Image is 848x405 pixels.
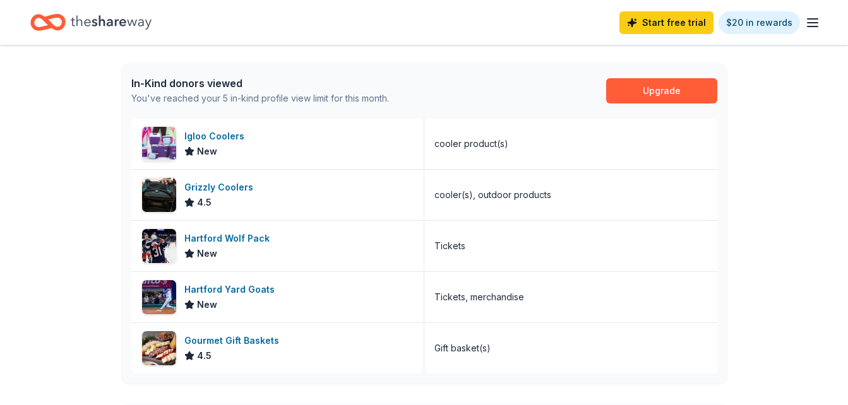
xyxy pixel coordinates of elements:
[434,341,491,356] div: Gift basket(s)
[719,11,800,34] a: $20 in rewards
[197,297,217,312] span: New
[197,144,217,159] span: New
[142,229,176,263] img: Image for Hartford Wolf Pack
[184,282,280,297] div: Hartford Yard Goats
[606,78,717,103] a: Upgrade
[197,246,217,261] span: New
[30,8,152,37] a: Home
[619,11,714,34] a: Start free trial
[142,280,176,314] img: Image for Hartford Yard Goats
[434,187,551,202] div: cooler(s), outdoor products
[142,178,176,212] img: Image for Grizzly Coolers
[434,136,508,151] div: cooler product(s)
[184,231,275,246] div: Hartford Wolf Pack
[197,348,212,363] span: 4.5
[434,290,524,305] div: Tickets, merchandise
[434,238,465,254] div: Tickets
[184,333,284,348] div: Gourmet Gift Baskets
[131,76,389,91] div: In-Kind donors viewed
[131,91,389,106] div: You've reached your 5 in-kind profile view limit for this month.
[142,331,176,365] img: Image for Gourmet Gift Baskets
[197,195,212,210] span: 4.5
[142,127,176,161] img: Image for Igloo Coolers
[184,180,258,195] div: Grizzly Coolers
[184,129,249,144] div: Igloo Coolers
